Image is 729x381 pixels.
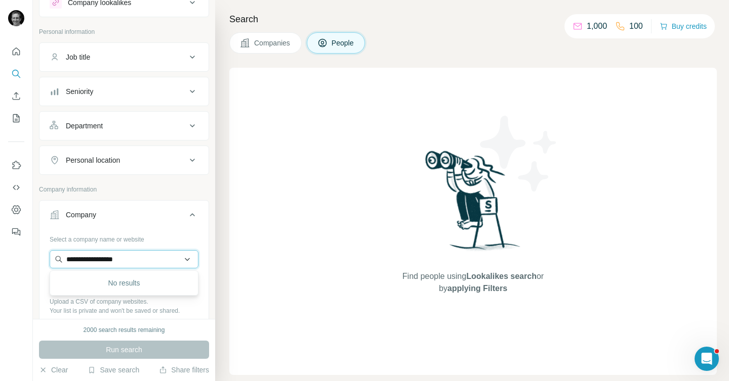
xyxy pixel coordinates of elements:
button: My lists [8,109,24,127]
img: Surfe Illustration - Woman searching with binoculars [421,148,526,261]
div: Seniority [66,86,93,97]
p: Company information [39,185,209,194]
div: Company [66,210,96,220]
h4: Search [229,12,717,26]
span: Lookalikes search [466,272,537,280]
p: Your list is private and won't be saved or shared. [50,306,198,315]
button: Seniority [39,79,209,104]
p: Personal information [39,27,209,36]
div: Department [66,121,103,131]
span: Find people using or by [392,270,554,295]
button: Personal location [39,148,209,172]
div: Job title [66,52,90,62]
p: Upload a CSV of company websites. [50,297,198,306]
div: No results [52,273,196,293]
button: Dashboard [8,201,24,219]
button: Use Surfe on LinkedIn [8,156,24,174]
button: Quick start [8,42,24,61]
button: Buy credits [660,19,707,33]
button: Enrich CSV [8,87,24,105]
span: Companies [254,38,291,48]
span: People [332,38,355,48]
p: 1,000 [587,20,607,32]
img: Surfe Illustration - Stars [473,108,564,199]
button: Job title [39,45,209,69]
button: Save search [88,365,139,375]
button: Search [8,65,24,83]
img: Avatar [8,10,24,26]
span: applying Filters [448,284,507,293]
button: Company [39,203,209,231]
iframe: Intercom live chat [695,347,719,371]
p: 100 [629,20,643,32]
div: Select a company name or website [50,231,198,244]
button: Feedback [8,223,24,241]
div: 2000 search results remaining [84,325,165,335]
div: Personal location [66,155,120,165]
button: Department [39,114,209,138]
button: Use Surfe API [8,178,24,197]
button: Clear [39,365,68,375]
button: Share filters [159,365,209,375]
